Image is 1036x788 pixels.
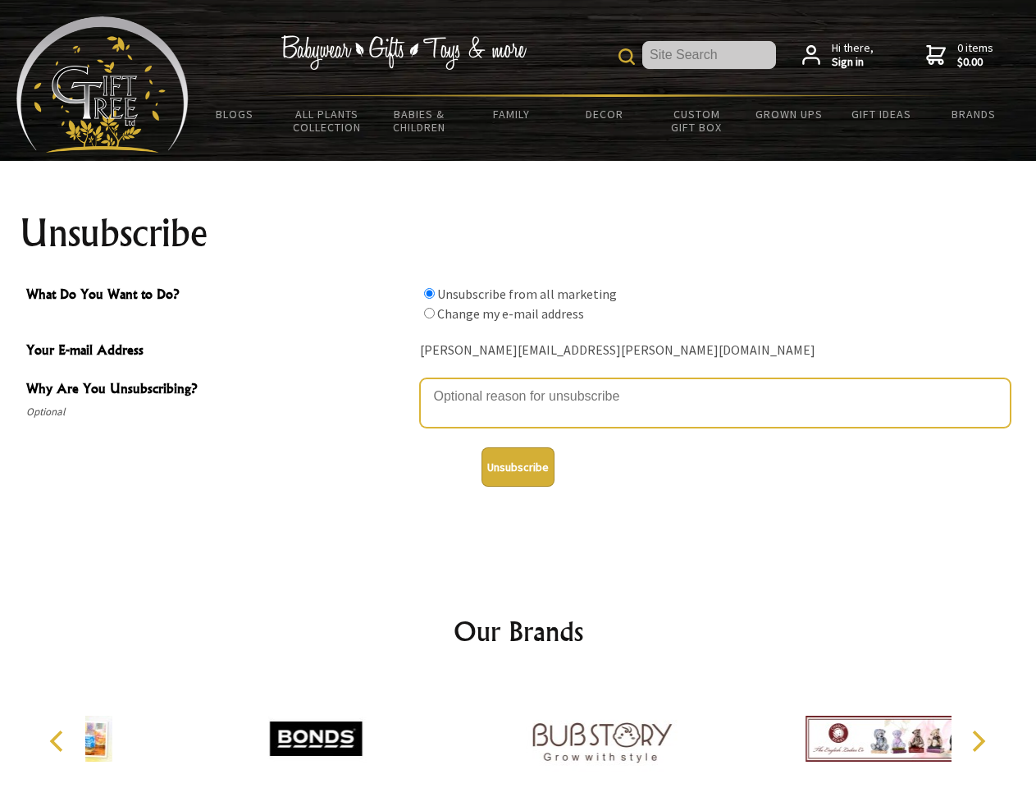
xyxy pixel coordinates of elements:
[960,723,996,759] button: Next
[466,97,559,131] a: Family
[835,97,928,131] a: Gift Ideas
[437,305,584,322] label: Change my e-mail address
[957,55,993,70] strong: $0.00
[16,16,189,153] img: Babyware - Gifts - Toys and more...
[281,35,527,70] img: Babywear - Gifts - Toys & more
[558,97,650,131] a: Decor
[26,340,412,364] span: Your E-mail Address
[33,612,1004,651] h2: Our Brands
[642,41,776,69] input: Site Search
[802,41,874,70] a: Hi there,Sign in
[26,402,412,422] span: Optional
[481,447,555,487] button: Unsubscribe
[928,97,1020,131] a: Brands
[424,288,435,299] input: What Do You Want to Do?
[41,723,77,759] button: Previous
[832,41,874,70] span: Hi there,
[832,55,874,70] strong: Sign in
[650,97,743,144] a: Custom Gift Box
[26,378,412,402] span: Why Are You Unsubscribing?
[26,284,412,308] span: What Do You Want to Do?
[420,378,1011,428] textarea: Why Are You Unsubscribing?
[424,308,435,318] input: What Do You Want to Do?
[20,213,1017,253] h1: Unsubscribe
[281,97,374,144] a: All Plants Collection
[420,338,1011,364] div: [PERSON_NAME][EMAIL_ADDRESS][PERSON_NAME][DOMAIN_NAME]
[373,97,466,144] a: Babies & Children
[189,97,281,131] a: BLOGS
[957,40,993,70] span: 0 items
[926,41,993,70] a: 0 items$0.00
[742,97,835,131] a: Grown Ups
[437,286,617,302] label: Unsubscribe from all marketing
[618,48,635,65] img: product search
